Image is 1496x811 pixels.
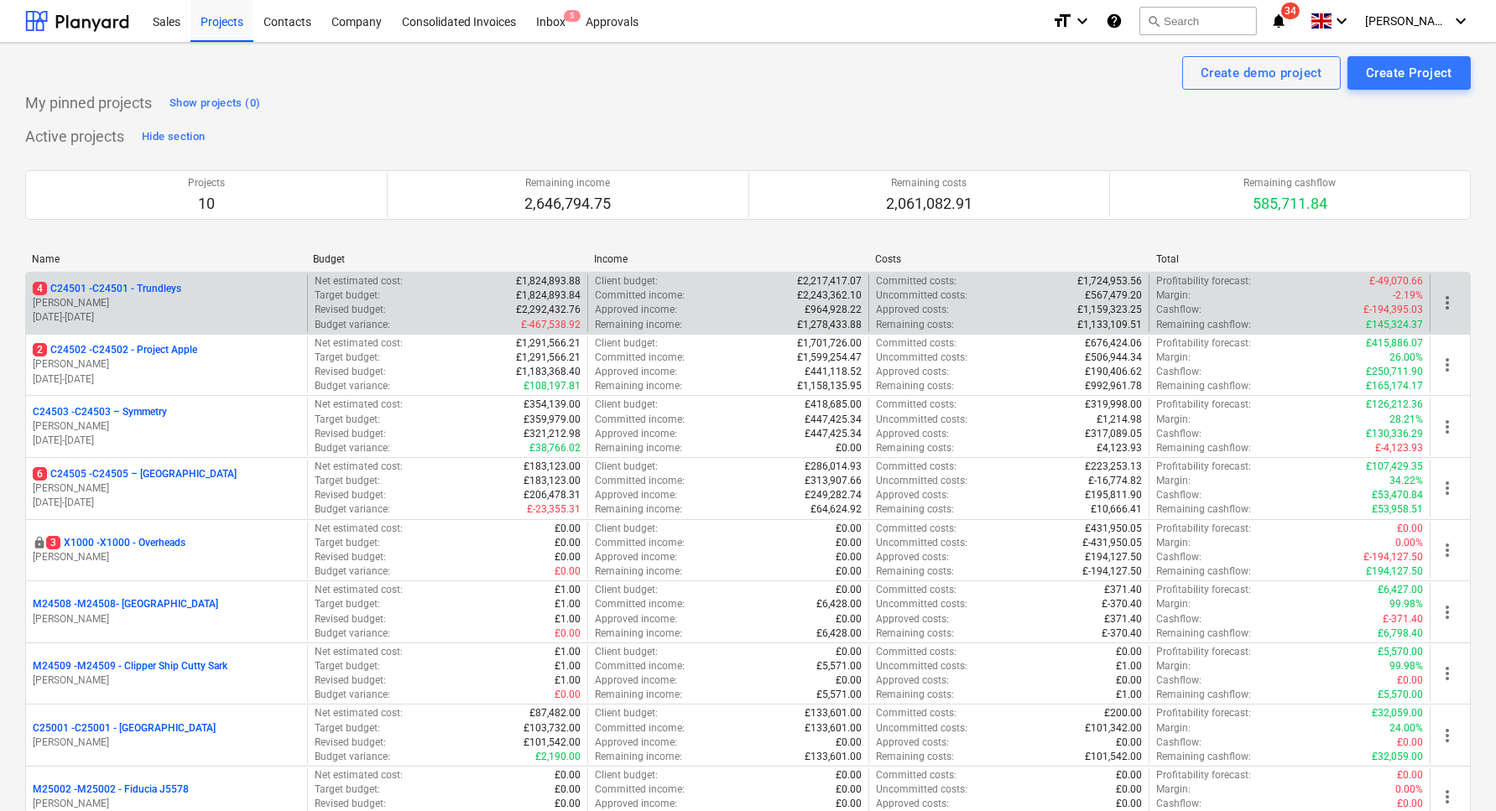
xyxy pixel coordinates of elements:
p: Committed costs : [876,274,957,289]
p: £2,292,432.76 [516,303,581,317]
p: Revised budget : [315,427,386,441]
p: Net estimated cost : [315,274,403,289]
p: Revised budget : [315,303,386,317]
p: Remaining costs : [876,502,954,517]
div: Budget [313,253,581,265]
div: 3X1000 -X1000 - Overheads[PERSON_NAME] [33,536,300,564]
p: £418,685.00 [805,398,862,412]
div: C24503 -C24503 – Symmetry[PERSON_NAME][DATE]-[DATE] [33,405,300,448]
div: Costs [875,253,1143,265]
p: Remaining cashflow : [1156,626,1251,641]
p: Remaining costs : [876,564,954,579]
p: Net estimated cost : [315,583,403,597]
p: £0.00 [836,550,862,564]
p: £165,174.17 [1366,379,1423,393]
p: Approved income : [595,427,677,441]
p: Remaining income : [595,379,682,393]
p: [PERSON_NAME] [33,612,300,626]
p: Remaining cashflow : [1156,379,1251,393]
p: £1.00 [555,583,581,597]
p: Net estimated cost : [315,460,403,474]
span: more_vert [1437,417,1457,437]
p: £53,958.51 [1372,502,1423,517]
p: £0.00 [555,626,581,641]
i: Knowledge base [1106,11,1123,31]
p: £317,089.05 [1085,427,1142,441]
div: Show projects (0) [169,94,260,113]
p: £-49,070.66 [1369,274,1423,289]
p: Uncommitted costs : [876,351,967,365]
p: C24503 - C24503 – Symmetry [33,405,167,419]
p: Remaining cashflow : [1156,564,1251,579]
p: Approved costs : [876,612,949,626]
p: Cashflow : [1156,365,1201,379]
div: M24508 -M24508- [GEOGRAPHIC_DATA][PERSON_NAME] [33,597,300,626]
p: [PERSON_NAME] [33,357,300,372]
button: Hide section [138,123,209,150]
i: keyboard_arrow_down [1072,11,1092,31]
p: £0.00 [555,522,581,536]
span: more_vert [1437,478,1457,498]
p: Margin : [1156,289,1191,303]
p: Budget variance : [315,379,390,393]
p: Approved income : [595,488,677,502]
p: £359,979.00 [524,413,581,427]
p: £53,470.84 [1372,488,1423,502]
p: Cashflow : [1156,427,1201,441]
p: £676,424.06 [1085,336,1142,351]
p: 2,646,794.75 [524,194,611,214]
p: £371.40 [1104,612,1142,626]
p: Committed income : [595,413,685,427]
span: more_vert [1437,293,1457,313]
p: £190,406.62 [1085,365,1142,379]
p: Committed costs : [876,336,957,351]
p: Approved costs : [876,427,949,441]
i: keyboard_arrow_down [1451,11,1471,31]
p: Profitability forecast : [1156,645,1251,659]
p: Remaining cashflow : [1156,441,1251,455]
p: Client budget : [595,274,658,289]
p: £-431,950.05 [1082,536,1142,550]
div: 6C24505 -C24505 – [GEOGRAPHIC_DATA][PERSON_NAME][DATE]-[DATE] [33,467,300,510]
p: [PERSON_NAME] [33,673,300,688]
p: £195,811.90 [1085,488,1142,502]
p: £1,278,433.88 [797,318,862,332]
p: £-23,355.31 [527,502,581,517]
p: £183,123.00 [524,460,581,474]
p: £567,479.20 [1085,289,1142,303]
p: Target budget : [315,413,380,427]
p: £0.00 [836,564,862,579]
span: search [1147,14,1160,28]
p: £250,711.90 [1366,365,1423,379]
p: £1,291,566.21 [516,336,581,351]
p: Profitability forecast : [1156,336,1251,351]
p: £1,158,135.95 [797,379,862,393]
p: £-4,123.93 [1375,441,1423,455]
p: Budget variance : [315,564,390,579]
p: M25002 - M25002 - Fiducia J5578 [33,782,189,797]
p: Remaining cashflow [1243,176,1336,190]
p: Cashflow : [1156,612,1201,626]
p: [PERSON_NAME] [33,481,300,496]
p: £0.00 [836,441,862,455]
p: £4,123.93 [1097,441,1142,455]
p: Target budget : [315,351,380,365]
p: Profitability forecast : [1156,522,1251,536]
p: Remaining income : [595,626,682,641]
p: £1,291,566.21 [516,351,581,365]
button: Search [1139,7,1257,35]
p: £194,127.50 [1085,550,1142,564]
p: C24502 - C24502 - Project Apple [33,343,197,357]
p: Remaining costs : [876,379,954,393]
p: Remaining cashflow : [1156,502,1251,517]
p: Net estimated cost : [315,398,403,412]
p: Margin : [1156,413,1191,427]
p: 99.98% [1389,597,1423,611]
p: £1,159,323.25 [1077,303,1142,317]
p: Net estimated cost : [315,645,403,659]
p: £441,118.52 [805,365,862,379]
span: 4 [33,282,47,295]
p: £64,624.92 [811,502,862,517]
p: Remaining costs [886,176,972,190]
p: [DATE] - [DATE] [33,310,300,325]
